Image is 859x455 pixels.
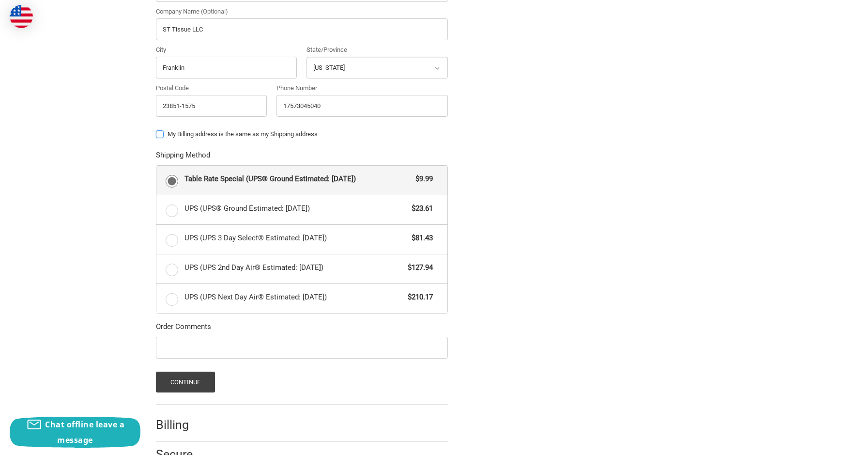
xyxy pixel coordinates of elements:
img: duty and tax information for United States [10,5,33,28]
span: Table Rate Special (UPS® Ground Estimated: [DATE]) [184,173,411,185]
button: Chat offline leave a message [10,417,140,448]
legend: Shipping Method [156,150,210,165]
span: UPS (UPS 3 Day Select® Estimated: [DATE]) [184,233,407,244]
small: (Optional) [201,8,228,15]
label: Company Name [156,7,448,16]
span: $210.17 [403,292,433,303]
span: $23.61 [407,203,433,214]
label: State/Province [307,45,448,55]
label: Phone Number [276,83,448,93]
span: Chat offline leave a message [45,419,124,445]
span: $9.99 [411,173,433,185]
span: $81.43 [407,233,433,244]
label: Postal Code [156,83,267,93]
span: UPS (UPS 2nd Day Air® Estimated: [DATE]) [184,262,403,273]
label: City [156,45,297,55]
button: Continue [156,372,215,392]
h2: Billing [156,417,213,432]
label: My Billing address is the same as my Shipping address [156,130,448,138]
span: UPS (UPS Next Day Air® Estimated: [DATE]) [184,292,403,303]
legend: Order Comments [156,321,211,337]
span: UPS (UPS® Ground Estimated: [DATE]) [184,203,407,214]
span: $127.94 [403,262,433,273]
